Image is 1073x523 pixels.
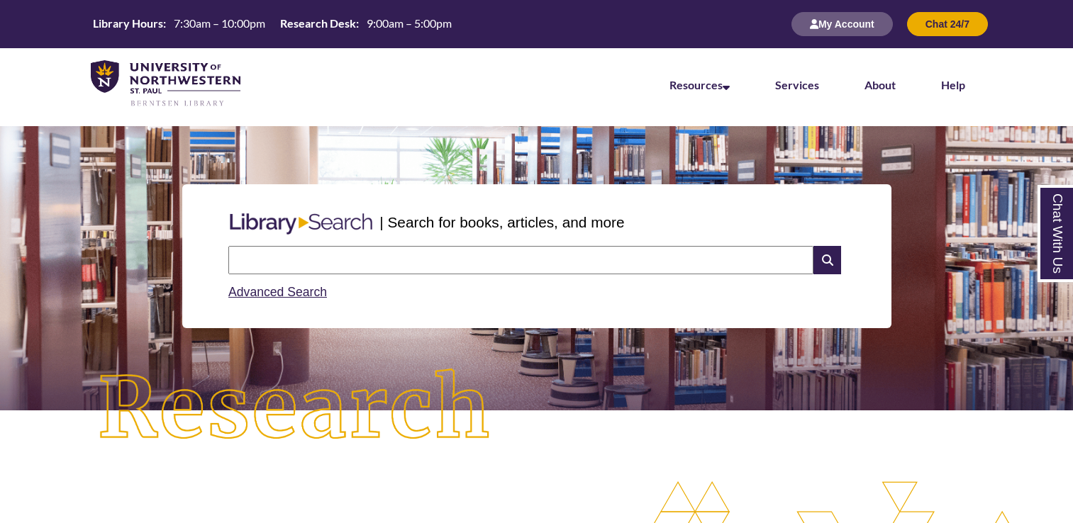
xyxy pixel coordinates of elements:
[87,16,457,31] table: Hours Today
[775,78,819,91] a: Services
[907,12,988,36] button: Chat 24/7
[274,16,361,31] th: Research Desk:
[228,285,327,299] a: Advanced Search
[91,60,240,108] img: UNWSP Library Logo
[813,246,840,274] i: Search
[791,12,893,36] button: My Account
[223,208,379,240] img: Libary Search
[379,211,624,233] p: | Search for books, articles, and more
[669,78,730,91] a: Resources
[174,16,265,30] span: 7:30am – 10:00pm
[87,16,457,33] a: Hours Today
[367,16,452,30] span: 9:00am – 5:00pm
[864,78,896,91] a: About
[907,18,988,30] a: Chat 24/7
[54,325,537,493] img: Research
[791,18,893,30] a: My Account
[941,78,965,91] a: Help
[87,16,168,31] th: Library Hours:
